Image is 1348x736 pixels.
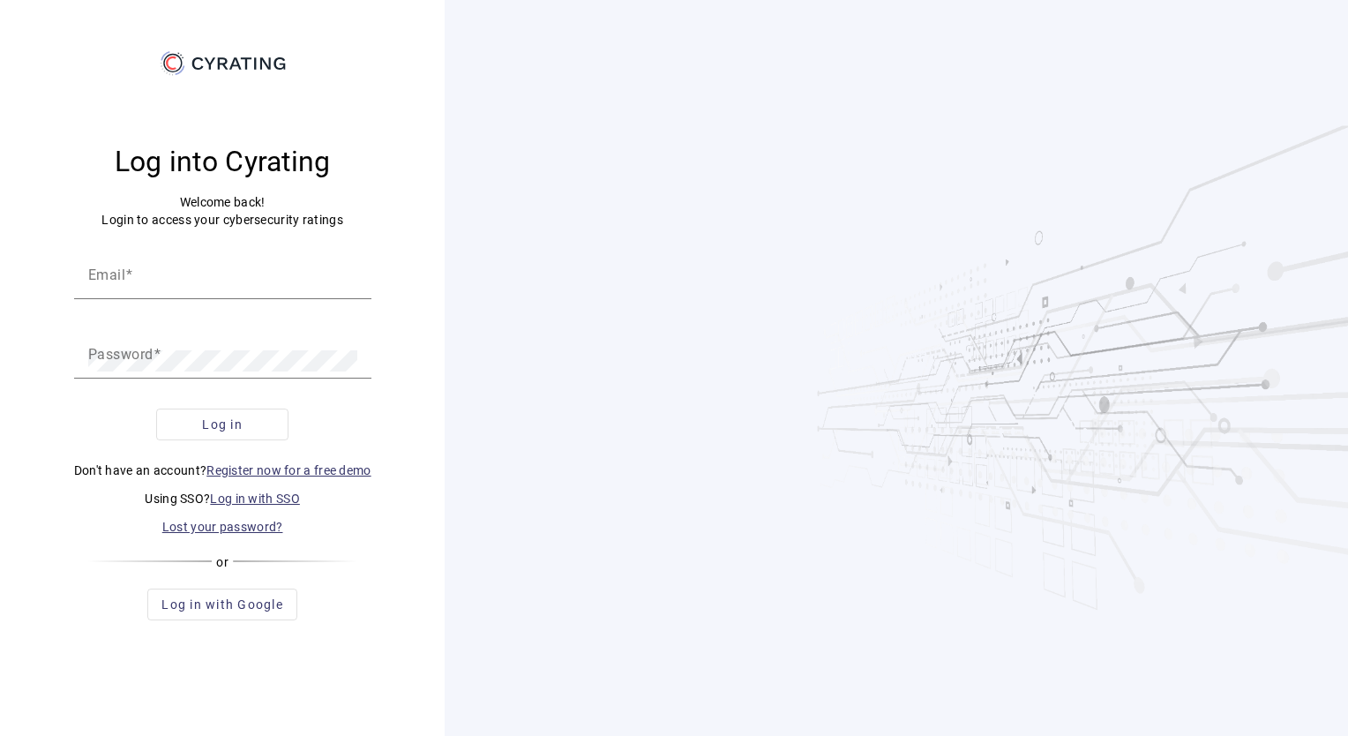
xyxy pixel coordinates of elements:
p: Welcome back! Login to access your cybersecurity ratings [74,193,371,229]
button: Log in with Google [147,589,297,620]
a: Lost your password? [162,520,283,534]
a: Log in with SSO [210,492,300,506]
a: Register now for a free demo [206,463,371,477]
h3: Log into Cyrating [74,144,371,179]
p: Using SSO? [74,490,371,507]
span: Log in with Google [161,596,283,613]
button: Log in [156,409,288,440]
div: or [87,553,358,571]
span: Log in [202,416,243,433]
p: Don't have an account? [74,462,371,479]
mat-label: Password [88,346,154,363]
g: CYRATING [191,57,285,70]
mat-label: Email [88,267,126,283]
